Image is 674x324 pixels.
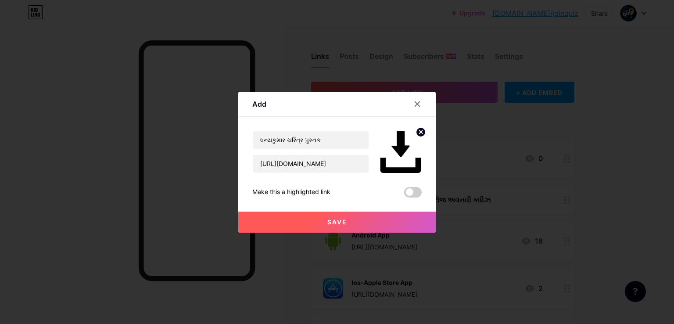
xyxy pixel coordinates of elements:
[253,131,369,149] input: Title
[252,187,330,198] div: Make this a highlighted link
[238,212,436,233] button: Save
[253,155,369,173] input: URL
[252,99,266,109] div: Add
[327,218,347,226] span: Save
[380,131,422,173] img: link_thumbnail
